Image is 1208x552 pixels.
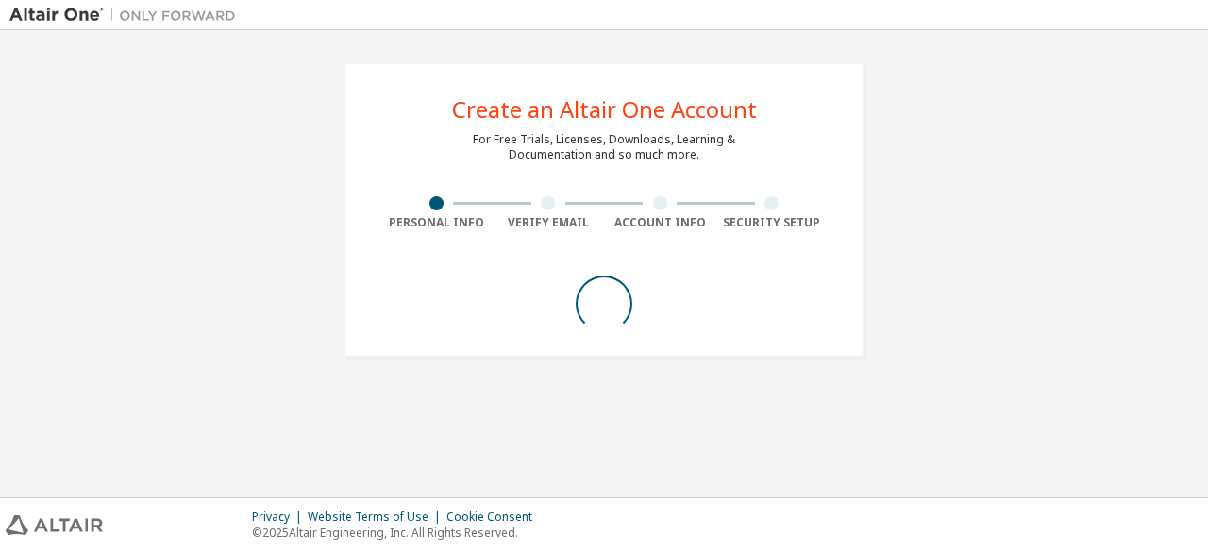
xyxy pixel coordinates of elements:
img: Altair One [9,6,245,25]
div: Account Info [604,215,716,230]
div: Cookie Consent [446,510,544,525]
img: altair_logo.svg [6,515,103,535]
div: Personal Info [380,215,493,230]
div: Create an Altair One Account [452,98,757,121]
div: For Free Trials, Licenses, Downloads, Learning & Documentation and so much more. [473,132,735,162]
p: © 2025 Altair Engineering, Inc. All Rights Reserved. [252,525,544,541]
div: Verify Email [493,215,605,230]
div: Security Setup [716,215,829,230]
div: Website Terms of Use [308,510,446,525]
div: Privacy [252,510,308,525]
